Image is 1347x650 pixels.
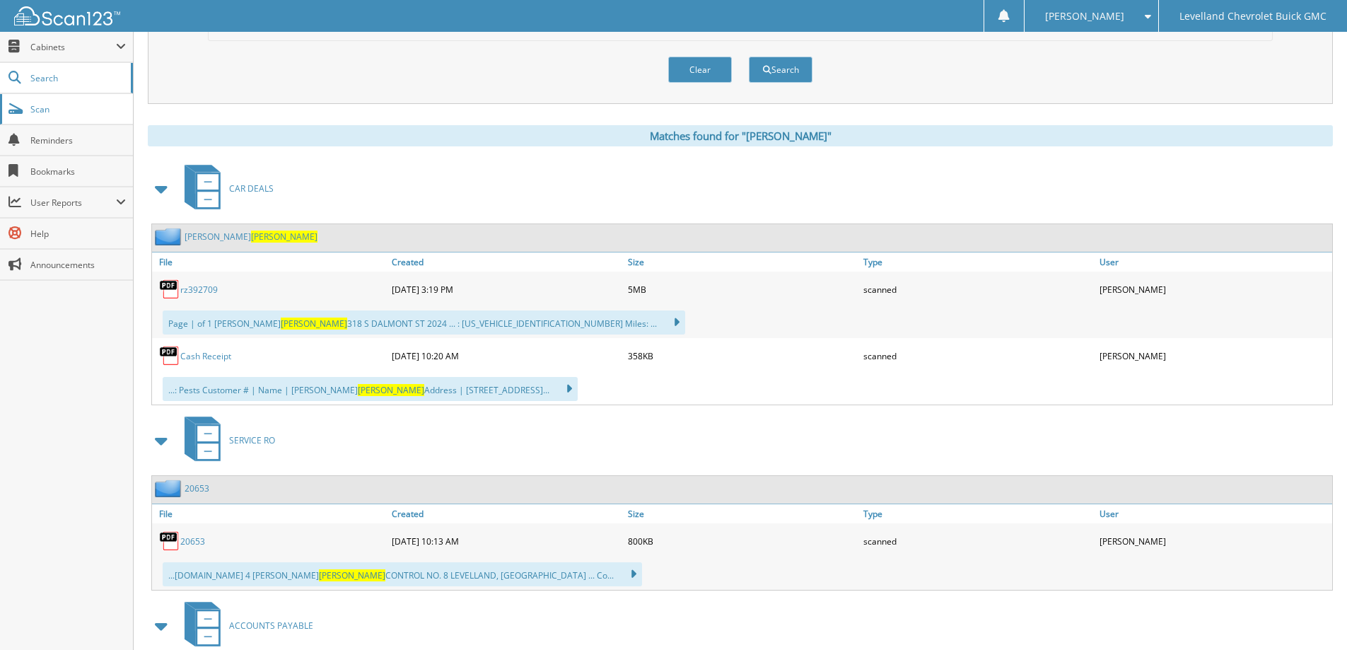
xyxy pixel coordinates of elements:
div: ...: Pests Customer # | Name | [PERSON_NAME] Address | [STREET_ADDRESS]... [163,377,578,401]
span: Search [30,72,124,84]
span: [PERSON_NAME] [319,569,385,581]
div: 358KB [624,342,861,370]
a: 20653 [180,535,205,547]
div: scanned [860,342,1096,370]
a: Created [388,253,624,272]
span: Help [30,228,126,240]
a: File [152,253,388,272]
img: folder2.png [155,228,185,245]
div: [PERSON_NAME] [1096,275,1332,303]
span: Reminders [30,134,126,146]
div: 800KB [624,527,861,555]
a: CAR DEALS [176,161,274,216]
a: Size [624,253,861,272]
div: Page | of 1 [PERSON_NAME] 318 S DALMONT ST 2024 ... : [US_VEHICLE_IDENTIFICATION_NUMBER] Miles: ... [163,311,685,335]
div: [DATE] 10:20 AM [388,342,624,370]
a: rz392709 [180,284,218,296]
span: Scan [30,103,126,115]
div: 5MB [624,275,861,303]
img: PDF.png [159,530,180,552]
div: [PERSON_NAME] [1096,527,1332,555]
div: Matches found for "[PERSON_NAME]" [148,125,1333,146]
span: [PERSON_NAME] [281,318,347,330]
a: [PERSON_NAME][PERSON_NAME] [185,231,317,243]
button: Clear [668,57,732,83]
a: File [152,504,388,523]
div: ...[DOMAIN_NAME] 4 [PERSON_NAME] CONTROL NO. 8 LEVELLAND, [GEOGRAPHIC_DATA] ... Co... [163,562,642,586]
span: [PERSON_NAME] [1045,12,1124,21]
span: Cabinets [30,41,116,53]
img: folder2.png [155,480,185,497]
iframe: Chat Widget [1276,582,1347,650]
div: [DATE] 3:19 PM [388,275,624,303]
span: User Reports [30,197,116,209]
a: Cash Receipt [180,350,231,362]
img: PDF.png [159,279,180,300]
img: PDF.png [159,345,180,366]
div: [PERSON_NAME] [1096,342,1332,370]
div: scanned [860,527,1096,555]
span: [PERSON_NAME] [251,231,317,243]
div: [DATE] 10:13 AM [388,527,624,555]
a: SERVICE RO [176,412,275,468]
a: 20653 [185,482,209,494]
a: User [1096,504,1332,523]
span: CAR DEALS [229,182,274,195]
span: Announcements [30,259,126,271]
a: Size [624,504,861,523]
span: [PERSON_NAME] [358,384,424,396]
img: scan123-logo-white.svg [14,6,120,25]
span: ACCOUNTS PAYABLE [229,620,313,632]
span: Levelland Chevrolet Buick GMC [1179,12,1326,21]
a: Type [860,504,1096,523]
span: SERVICE RO [229,434,275,446]
div: scanned [860,275,1096,303]
a: Created [388,504,624,523]
button: Search [749,57,812,83]
a: Type [860,253,1096,272]
span: Bookmarks [30,166,126,178]
a: User [1096,253,1332,272]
